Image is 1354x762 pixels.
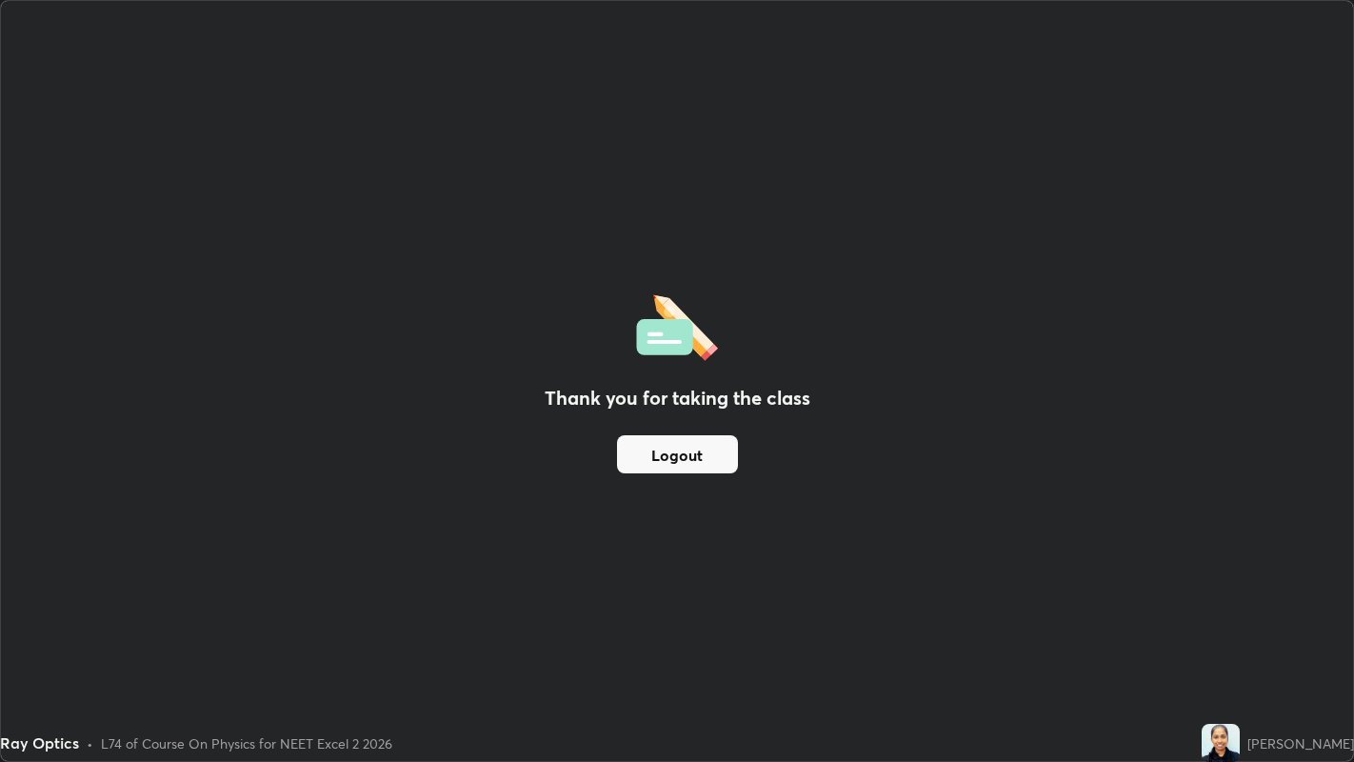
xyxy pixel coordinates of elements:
[1247,733,1354,753] div: [PERSON_NAME]
[545,384,810,412] h2: Thank you for taking the class
[101,733,392,753] div: L74 of Course On Physics for NEET Excel 2 2026
[617,435,738,473] button: Logout
[636,289,718,361] img: offlineFeedback.1438e8b3.svg
[87,733,93,753] div: •
[1202,724,1240,762] img: 515b3ccb7c094b98a4c123f1fd1a1405.jpg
